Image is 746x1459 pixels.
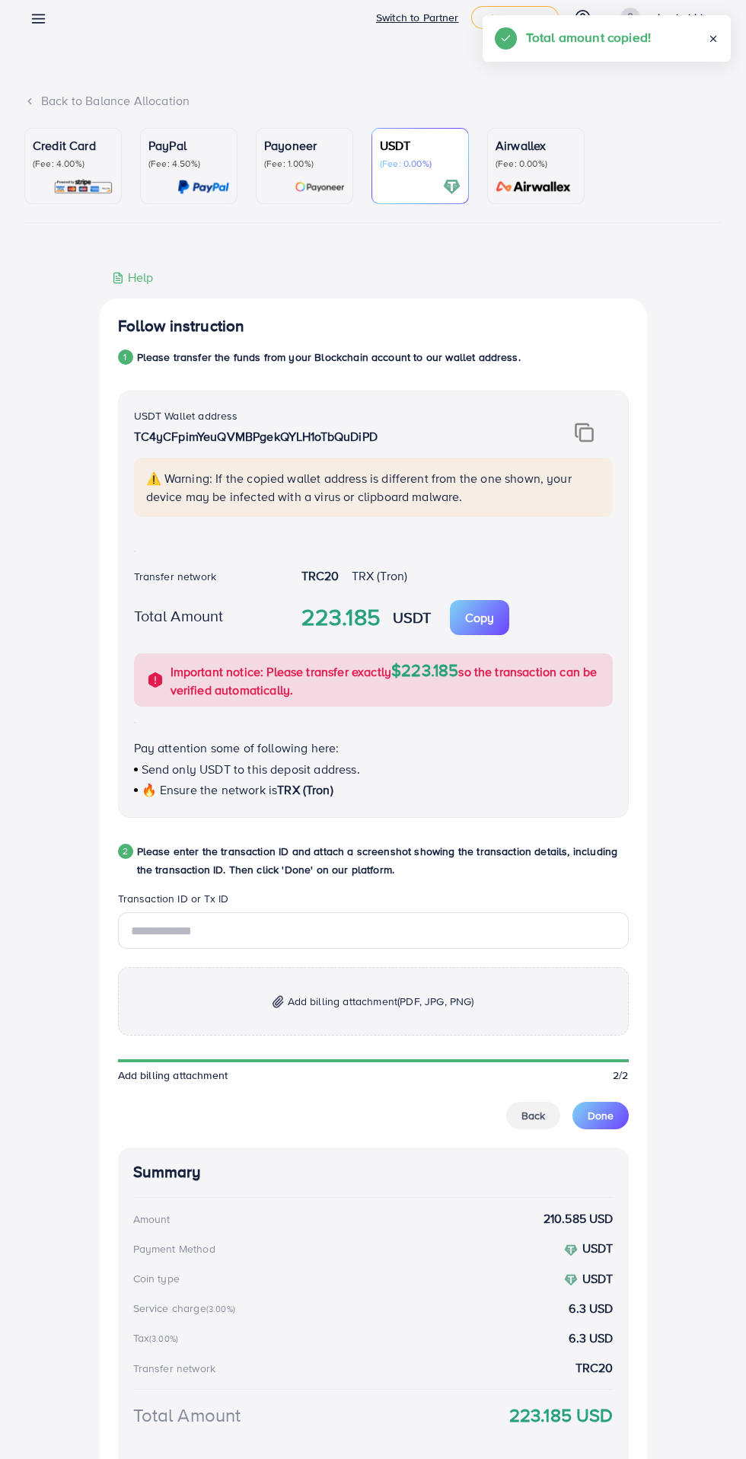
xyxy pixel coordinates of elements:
[206,1303,235,1315] small: (3.00%)
[569,1300,613,1317] strong: 6.3 USD
[471,6,559,29] a: white_agency
[118,317,245,336] h4: Follow instruction
[569,1330,613,1347] strong: 6.3 USD
[380,158,461,170] p: (Fee: 0.00%)
[134,739,613,757] p: Pay attention some of following here:
[564,1244,578,1257] img: coin
[506,1102,560,1129] button: Back
[582,1270,614,1287] strong: USDT
[376,8,459,27] p: Switch to Partner
[521,1108,545,1123] span: Back
[118,891,629,912] legend: Transaction ID or Tx ID
[133,1361,216,1376] div: Transfer network
[646,8,722,27] p: zain ul abideen
[397,994,473,1009] span: (PDF, JPG, PNG)
[681,1390,735,1448] iframe: Chat
[171,661,604,699] p: Important notice: Please transfer exactly so the transaction can be verified automatically.
[137,842,629,879] p: Please enter the transaction ID and attach a screenshot showing the transaction details, includin...
[148,158,229,170] p: (Fee: 4.50%)
[572,1102,629,1129] button: Done
[496,136,576,155] p: Airwallex
[146,671,164,689] img: alert
[380,136,461,155] p: USDT
[564,1273,578,1287] img: coin
[142,781,278,798] span: 🔥 Ensure the network is
[277,781,333,798] span: TRX (Tron)
[134,569,217,584] label: Transfer network
[526,27,651,47] h5: Total amount copied!
[133,1271,180,1286] div: Coin type
[301,601,381,634] strong: 223.185
[33,136,113,155] p: Credit Card
[391,658,458,682] span: $223.185
[133,1212,171,1227] div: Amount
[484,13,546,23] span: white_agency
[134,605,224,627] label: Total Amount
[443,178,461,196] img: card
[491,178,576,196] img: card
[614,8,722,27] a: zain ul abideen
[450,600,509,635] button: Copy
[53,178,113,196] img: card
[588,1108,614,1123] span: Done
[118,1068,228,1083] span: Add billing attachment
[146,469,604,506] p: ⚠️ Warning: If the copied wallet address is different from the one shown, your device may be infe...
[301,567,340,584] strong: TRC20
[264,136,345,155] p: Payoneer
[112,269,154,286] div: Help
[393,606,432,628] strong: USDT
[295,178,345,196] img: card
[133,1241,215,1256] div: Payment Method
[149,1333,178,1345] small: (3.00%)
[575,1359,614,1377] strong: TRC20
[24,92,722,110] div: Back to Balance Allocation
[134,760,613,778] p: Send only USDT to this deposit address.
[273,995,284,1008] img: img
[264,158,345,170] p: (Fee: 1.00%)
[288,992,474,1010] span: Add billing attachment
[544,1210,614,1228] strong: 210.585 USD
[133,1163,614,1182] h4: Summary
[134,408,238,423] label: USDT Wallet address
[496,158,576,170] p: (Fee: 0.00%)
[509,1402,614,1429] strong: 223.185 USD
[33,158,113,170] p: (Fee: 4.00%)
[148,136,229,155] p: PayPal
[134,427,529,445] p: TC4yCFpimYeuQVMBPgekQYLH1oTbQuDiPD
[582,1240,614,1256] strong: USDT
[137,348,521,366] p: Please transfer the funds from your Blockchain account to our wallet address.
[133,1330,183,1346] div: Tax
[575,423,594,442] img: img
[177,178,229,196] img: card
[118,350,133,365] div: 1
[133,1301,240,1316] div: Service charge
[352,567,408,584] span: TRX (Tron)
[465,608,494,627] p: Copy
[118,844,133,859] div: 2
[133,1402,241,1429] div: Total Amount
[613,1068,628,1083] span: 2/2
